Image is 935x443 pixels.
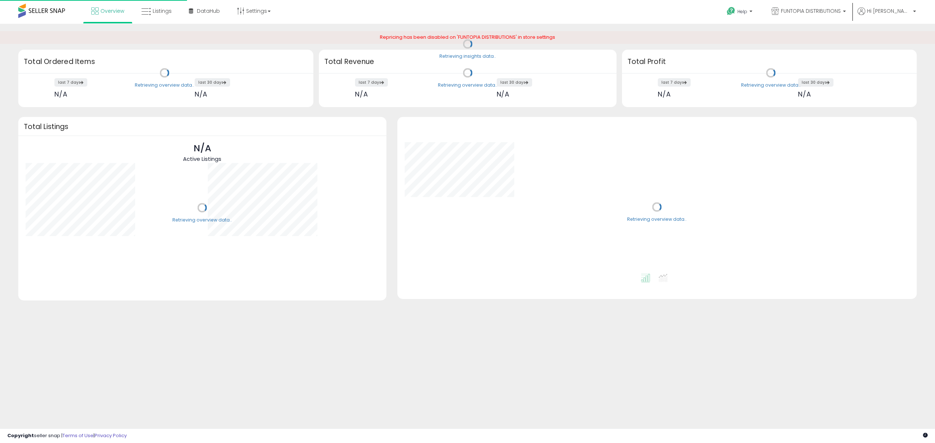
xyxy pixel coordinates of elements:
[135,82,194,88] div: Retrieving overview data..
[627,216,687,223] div: Retrieving overview data..
[721,1,760,24] a: Help
[197,7,220,15] span: DataHub
[172,217,232,223] div: Retrieving overview data..
[153,7,172,15] span: Listings
[867,7,911,15] span: Hi [PERSON_NAME]
[438,82,497,88] div: Retrieving overview data..
[380,34,555,41] span: Repricing has been disabled on 'FUNTOPIA DISTRIBUTIONS' in store settings
[741,82,801,88] div: Retrieving overview data..
[100,7,124,15] span: Overview
[737,8,747,15] span: Help
[781,7,841,15] span: FUNTOPIA DISTRIBUTIONS
[726,7,736,16] i: Get Help
[858,7,916,24] a: Hi [PERSON_NAME]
